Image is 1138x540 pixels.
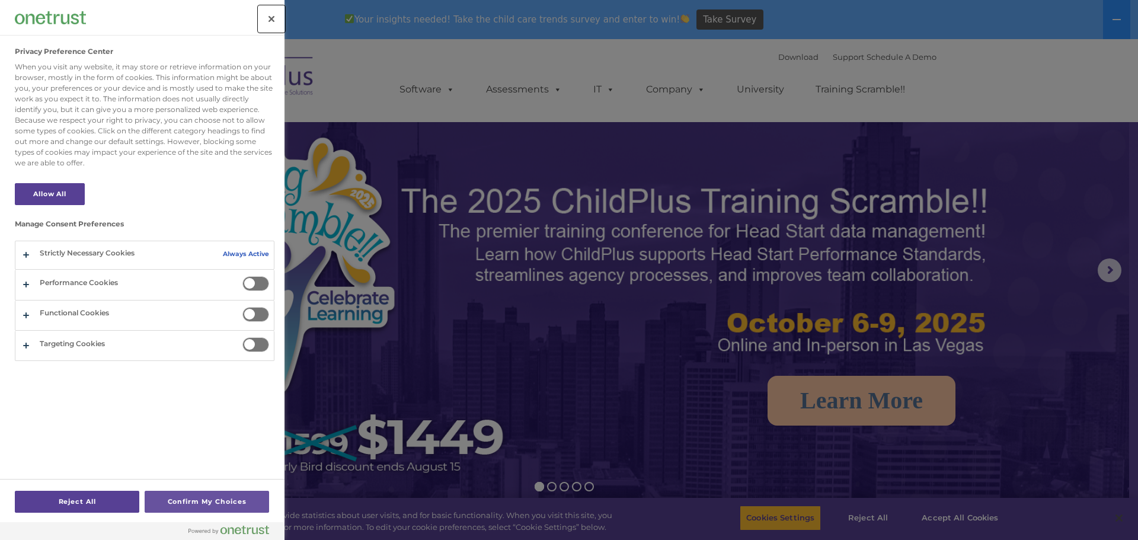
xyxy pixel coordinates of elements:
div: When you visit any website, it may store or retrieve information on your browser, mostly in the f... [15,62,274,168]
h2: Privacy Preference Center [15,47,113,56]
span: Phone number [165,127,215,136]
button: Allow All [15,183,85,205]
img: Company Logo [15,11,86,24]
button: Close [258,6,284,32]
h3: Manage Consent Preferences [15,220,274,234]
a: Powered by OneTrust Opens in a new Tab [188,525,279,540]
button: Confirm My Choices [145,491,269,513]
img: Powered by OneTrust Opens in a new Tab [188,525,269,535]
div: Company Logo [15,6,86,30]
span: Last name [165,78,201,87]
button: Reject All [15,491,139,513]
